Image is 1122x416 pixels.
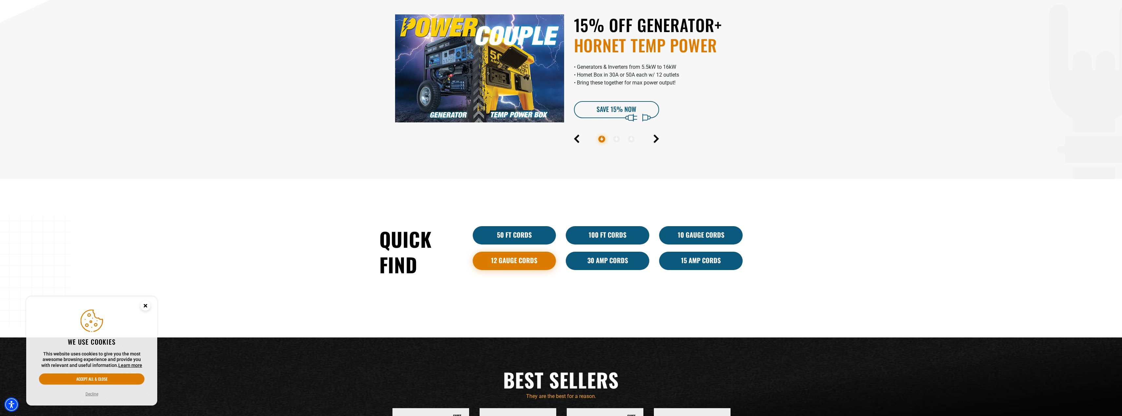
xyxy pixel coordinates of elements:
button: Next [654,135,659,143]
a: This website uses cookies to give you the most awesome browsing experience and provide you with r... [118,363,142,368]
a: 12 Gauge Cords [473,252,556,270]
p: • Generators & Inverters from 5.5kW to 16kW • Hornet Box in 30A or 50A each w/ 12 outlets • Bring... [574,63,743,87]
a: SAVE 15% Now [574,101,659,118]
button: Accept all & close [39,373,144,385]
h2: Best Sellers [379,367,743,392]
a: 15 Amp Cords [659,252,743,270]
button: Close this option [134,297,157,317]
a: 50 ft cords [473,226,556,244]
a: 10 Gauge Cords [659,226,743,244]
button: Previous [574,135,580,143]
button: Decline [84,391,100,397]
p: This website uses cookies to give you the most awesome browsing experience and provide you with r... [39,351,144,369]
div: Accessibility Menu [4,397,19,412]
a: 30 Amp Cords [566,252,649,270]
h2: 15% OFF GENERATOR+ [574,14,743,55]
p: They are the best for a reason. [379,392,743,400]
aside: Cookie Consent [26,297,157,406]
img: A promotional image featuring a generator and a temporary power box, labeled "Power Couple," with... [395,14,564,122]
a: 100 Ft Cords [566,226,649,244]
h2: We use cookies [39,337,144,346]
span: HORNET TEMP POWER [574,35,743,55]
h2: Quick Find [379,226,463,277]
